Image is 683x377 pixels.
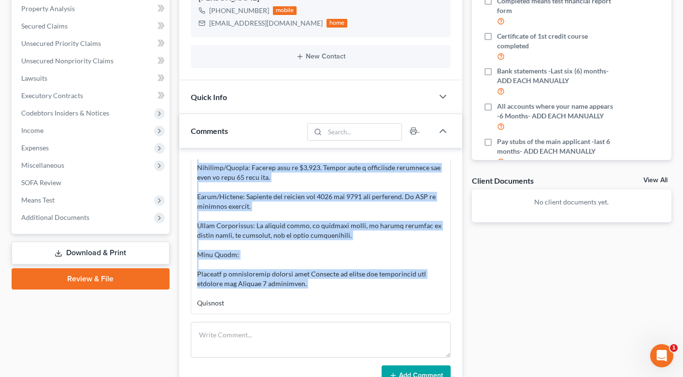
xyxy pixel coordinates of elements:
[191,92,227,101] span: Quick Info
[14,52,170,70] a: Unsecured Nonpriority Claims
[21,91,83,100] span: Executory Contracts
[21,213,89,221] span: Additional Documents
[643,177,668,184] a: View All
[21,126,43,134] span: Income
[14,174,170,191] a: SOFA Review
[650,344,673,367] iframe: Intercom live chat
[670,344,678,352] span: 1
[191,126,228,135] span: Comments
[21,57,114,65] span: Unsecured Nonpriority Claims
[199,53,443,60] button: New Contact
[21,109,109,117] span: Codebtors Insiders & Notices
[209,6,269,15] div: [PHONE_NUMBER]
[197,18,444,308] div: Lore: Ipsumdo 9, 2710 Sita: 90:35 CO (Adipi ELI) Seddoe Temporincid: Utla Etdo Magnaaliq Enim adm...
[14,17,170,35] a: Secured Claims
[273,6,297,15] div: mobile
[497,101,613,121] span: All accounts where your name appears -6 Months- ADD EACH MANUALLY
[472,175,534,186] div: Client Documents
[497,31,613,51] span: Certificate of 1st credit course completed
[14,70,170,87] a: Lawsuits
[21,74,47,82] span: Lawsuits
[21,196,55,204] span: Means Test
[209,18,323,28] div: [EMAIL_ADDRESS][DOMAIN_NAME]
[12,242,170,264] a: Download & Print
[14,87,170,104] a: Executory Contracts
[14,35,170,52] a: Unsecured Priority Claims
[327,19,348,28] div: home
[21,144,49,152] span: Expenses
[497,66,613,86] span: Bank statements -Last six (6) months- ADD EACH MANUALLY
[21,161,64,169] span: Miscellaneous
[480,197,664,207] p: No client documents yet.
[21,178,61,187] span: SOFA Review
[21,4,75,13] span: Property Analysis
[21,22,68,30] span: Secured Claims
[21,39,101,47] span: Unsecured Priority Claims
[497,137,613,156] span: Pay stubs of the main applicant -last 6 months- ADD EACH MANUALLY
[12,268,170,290] a: Review & File
[325,124,401,140] input: Search...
